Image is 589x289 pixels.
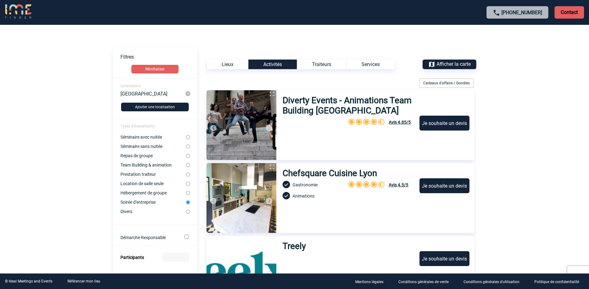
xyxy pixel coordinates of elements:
[206,60,248,69] div: Lieux
[534,280,579,284] p: Politique de confidentialité
[419,78,474,88] div: Cadeaux d'affaire / Goodies
[292,182,318,187] span: Gastronomie
[120,153,186,158] label: Repas de groupe
[493,9,500,16] img: call-24-px.png
[120,200,186,205] label: Soirée d'entreprise
[120,181,186,186] label: Location de salle seule
[120,84,141,88] span: Localisation
[283,192,290,199] img: check-circle-24-px-b.png
[120,162,186,167] label: Team Building & animation
[121,103,189,111] button: Ajouter une localisation
[501,10,542,16] a: [PHONE_NUMBER]
[398,280,449,284] p: Conditions générales de vente
[120,190,186,195] label: Hébergement de groupe
[464,280,519,284] p: Conditions générales d'utilisation
[131,65,179,73] button: Réinitialiser
[297,60,346,69] div: Traiteurs
[185,91,191,96] img: cancel-24-px-g.png
[120,255,144,260] label: Participants
[206,163,276,233] img: 1.jpg
[248,60,297,69] div: Activités
[283,95,414,116] h3: Diverty Events - Animations Team Building [GEOGRAPHIC_DATA]
[350,278,393,284] a: Mentions légales
[283,181,290,188] img: check-circle-24-px-b.png
[292,193,315,198] span: Animations
[346,60,395,69] div: Services
[417,78,476,88] div: Filtrer sur Cadeaux d'affaire / Goodies
[120,135,186,140] label: Séminaire avec nuitée
[389,182,408,187] span: Avis 4.5/5
[120,91,185,96] div: [GEOGRAPHIC_DATA]
[67,279,100,283] a: Référencer mon lieu
[184,235,188,239] input: Démarche Responsable
[419,116,469,131] div: Je souhaite un devis
[120,209,186,214] label: Divers
[120,54,197,60] p: Filtres
[113,65,197,73] a: Réinitialiser
[529,278,589,284] a: Politique de confidentialité
[555,6,584,19] p: Contact
[120,172,186,177] label: Prestation traiteur
[206,90,276,160] img: 1.jpg
[419,178,469,193] div: Je souhaite un devis
[393,278,459,284] a: Conditions générales de vente
[283,168,377,178] h3: Chefsquare Cuisine Lyon
[459,278,529,284] a: Conditions générales d'utilisation
[355,280,383,284] p: Mentions légales
[120,124,156,128] span: Types d'évènements :
[120,235,176,240] label: Démarche Responsable
[437,61,471,67] span: Afficher la carte
[120,144,186,149] label: Séminaire sans nuitée
[419,251,469,266] div: Je souhaite un devis
[5,279,52,283] div: © Ideal Meetings and Events
[283,241,310,251] h3: Treely
[389,120,411,125] span: Avis 4.85/5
